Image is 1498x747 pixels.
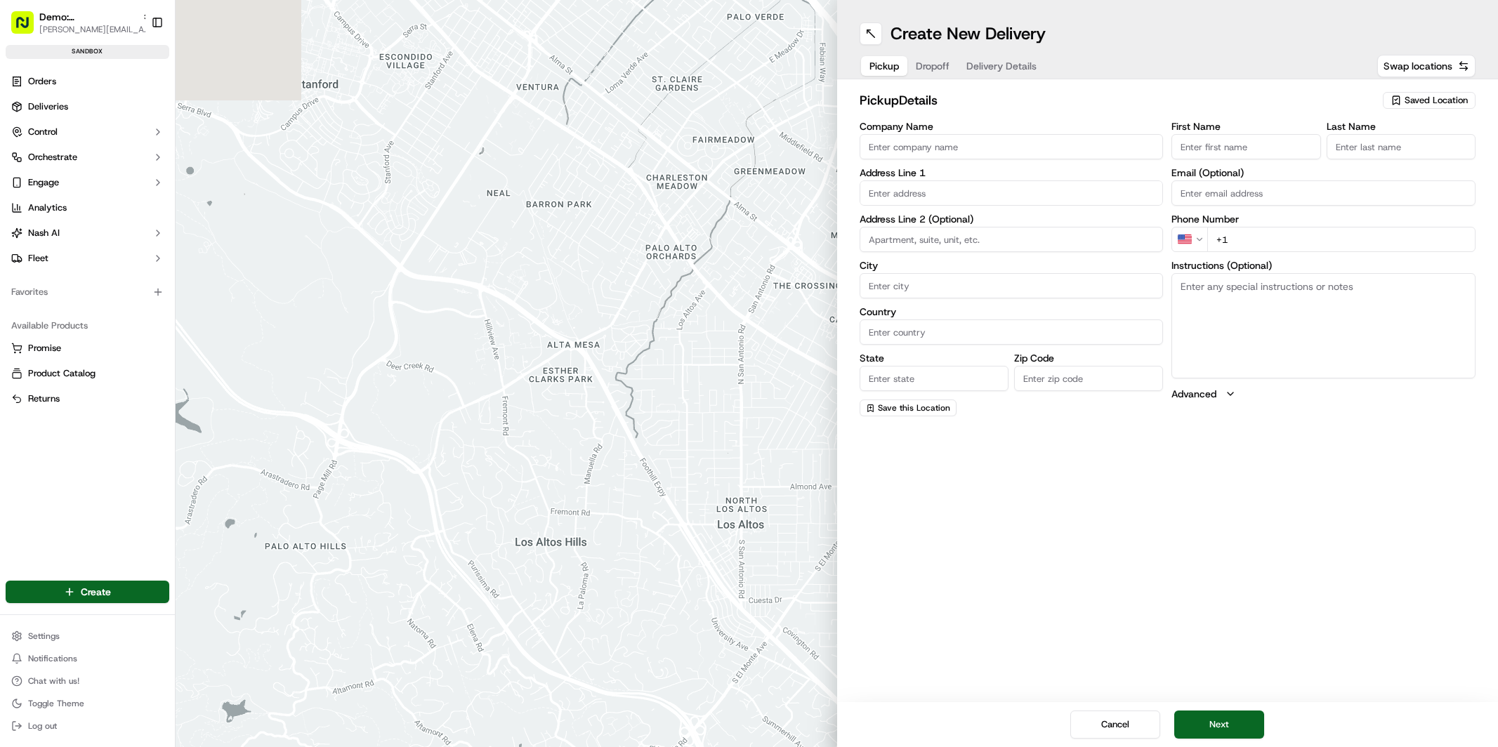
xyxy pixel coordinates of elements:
[6,281,169,303] div: Favorites
[6,6,145,39] button: Demo: [GEOGRAPHIC_DATA][PERSON_NAME][EMAIL_ADDRESS][DOMAIN_NAME]
[6,121,169,143] button: Control
[869,59,899,73] span: Pickup
[6,70,169,93] a: Orders
[860,180,1164,206] input: Enter address
[1327,134,1476,159] input: Enter last name
[1014,366,1163,391] input: Enter zip code
[28,100,68,113] span: Deliveries
[11,342,164,355] a: Promise
[878,402,950,414] span: Save this Location
[6,222,169,244] button: Nash AI
[28,698,84,709] span: Toggle Theme
[1171,214,1476,224] label: Phone Number
[6,388,169,410] button: Returns
[6,146,169,168] button: Orchestrate
[860,260,1164,270] label: City
[1174,710,1264,739] button: Next
[1327,121,1476,131] label: Last Name
[1070,710,1160,739] button: Cancel
[1377,55,1476,77] button: Swap locations
[6,197,169,219] a: Analytics
[28,126,58,138] span: Control
[28,392,60,405] span: Returns
[28,653,77,664] span: Notifications
[6,649,169,668] button: Notifications
[860,134,1164,159] input: Enter company name
[6,337,169,359] button: Promise
[860,307,1164,317] label: Country
[28,151,77,164] span: Orchestrate
[6,95,169,118] a: Deliveries
[6,45,169,59] div: sandbox
[1171,387,1476,401] button: Advanced
[28,75,56,88] span: Orders
[6,671,169,691] button: Chat with us!
[28,176,59,189] span: Engage
[6,694,169,713] button: Toggle Theme
[1171,387,1216,401] label: Advanced
[860,121,1164,131] label: Company Name
[860,91,1375,110] h2: pickup Details
[11,367,164,380] a: Product Catalog
[916,59,950,73] span: Dropoff
[28,201,67,214] span: Analytics
[860,399,957,416] button: Save this Location
[1207,227,1476,252] input: Enter phone number
[860,366,1008,391] input: Enter state
[39,10,136,24] button: Demo: [GEOGRAPHIC_DATA]
[966,59,1037,73] span: Delivery Details
[1383,91,1476,110] button: Saved Location
[81,585,111,599] span: Create
[28,630,60,642] span: Settings
[860,273,1164,298] input: Enter city
[1384,59,1452,73] span: Swap locations
[860,168,1164,178] label: Address Line 1
[28,675,79,687] span: Chat with us!
[860,214,1164,224] label: Address Line 2 (Optional)
[39,24,152,35] button: [PERSON_NAME][EMAIL_ADDRESS][DOMAIN_NAME]
[6,247,169,270] button: Fleet
[28,252,48,265] span: Fleet
[1171,134,1320,159] input: Enter first name
[28,720,57,732] span: Log out
[6,171,169,194] button: Engage
[1171,121,1320,131] label: First Name
[28,227,60,239] span: Nash AI
[860,319,1164,345] input: Enter country
[891,22,1046,45] h1: Create New Delivery
[1171,168,1476,178] label: Email (Optional)
[6,716,169,736] button: Log out
[1171,260,1476,270] label: Instructions (Optional)
[6,362,169,385] button: Product Catalog
[6,626,169,646] button: Settings
[6,581,169,603] button: Create
[6,315,169,337] div: Available Products
[11,392,164,405] a: Returns
[28,342,61,355] span: Promise
[1405,94,1468,107] span: Saved Location
[860,227,1164,252] input: Apartment, suite, unit, etc.
[28,367,96,380] span: Product Catalog
[860,353,1008,363] label: State
[1014,353,1163,363] label: Zip Code
[1171,180,1476,206] input: Enter email address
